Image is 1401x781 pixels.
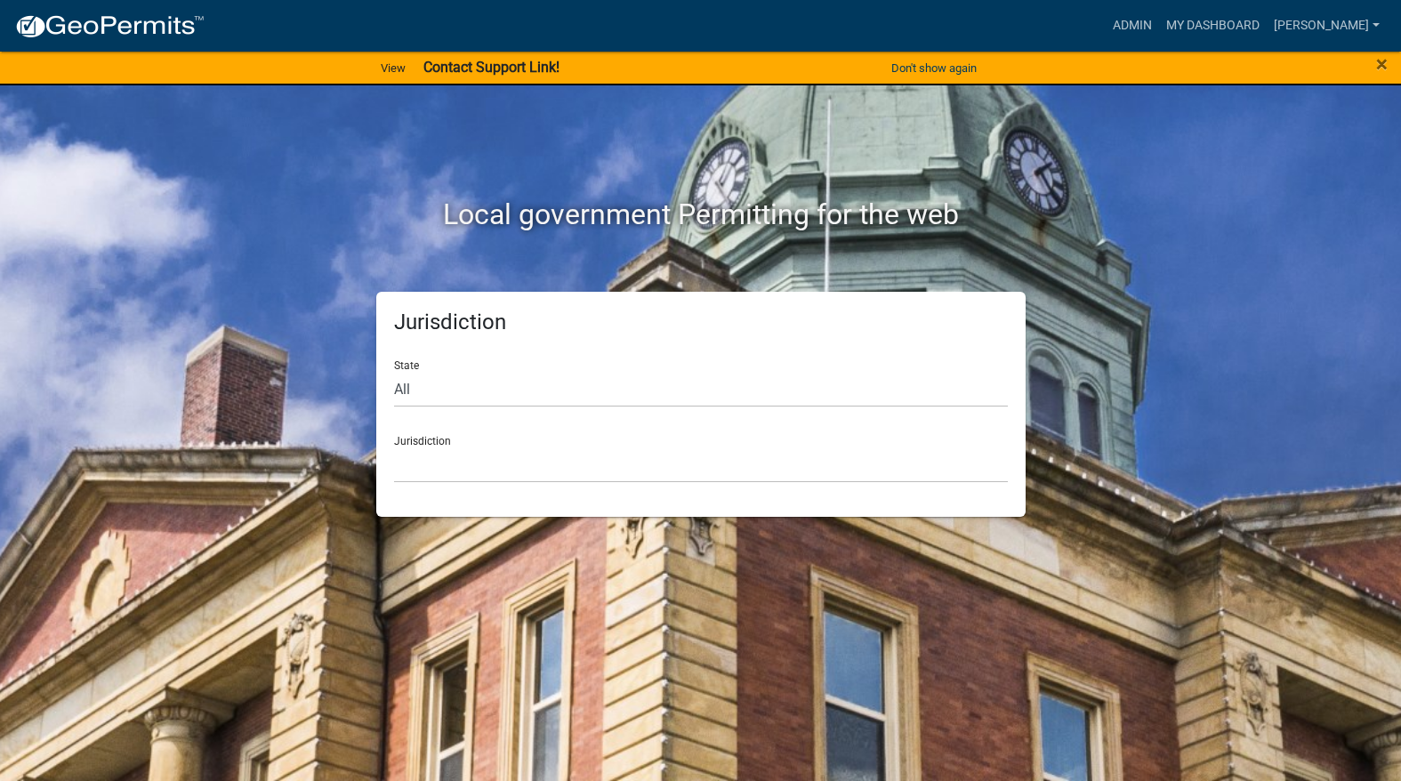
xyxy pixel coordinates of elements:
[1267,9,1387,43] a: [PERSON_NAME]
[1159,9,1267,43] a: My Dashboard
[1376,53,1388,75] button: Close
[884,53,984,83] button: Don't show again
[374,53,413,83] a: View
[207,197,1195,231] h2: Local government Permitting for the web
[394,310,1008,335] h5: Jurisdiction
[423,59,560,76] strong: Contact Support Link!
[1106,9,1159,43] a: Admin
[1376,52,1388,76] span: ×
